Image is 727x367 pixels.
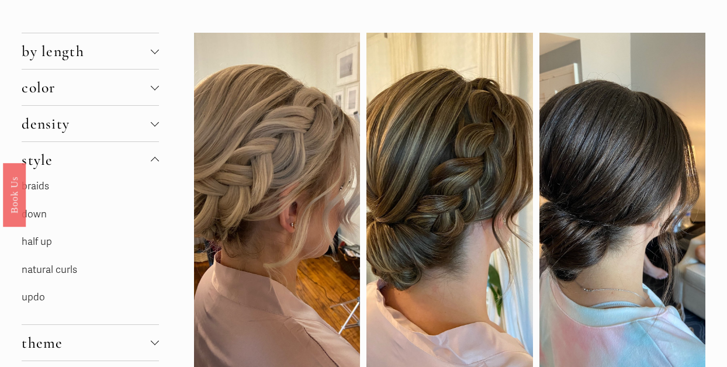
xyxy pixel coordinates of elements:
[22,208,47,220] a: down
[22,33,159,69] button: by length
[22,264,77,276] a: natural curls
[22,325,159,361] button: theme
[22,42,151,60] span: by length
[3,163,26,227] a: Book Us
[22,106,159,141] button: density
[22,78,151,96] span: color
[22,178,159,324] div: style
[22,291,45,303] a: updo
[22,334,151,352] span: theme
[22,151,151,169] span: style
[22,70,159,105] button: color
[22,142,159,178] button: style
[22,115,151,133] span: density
[22,236,52,248] a: half up
[22,178,159,196] p: braids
